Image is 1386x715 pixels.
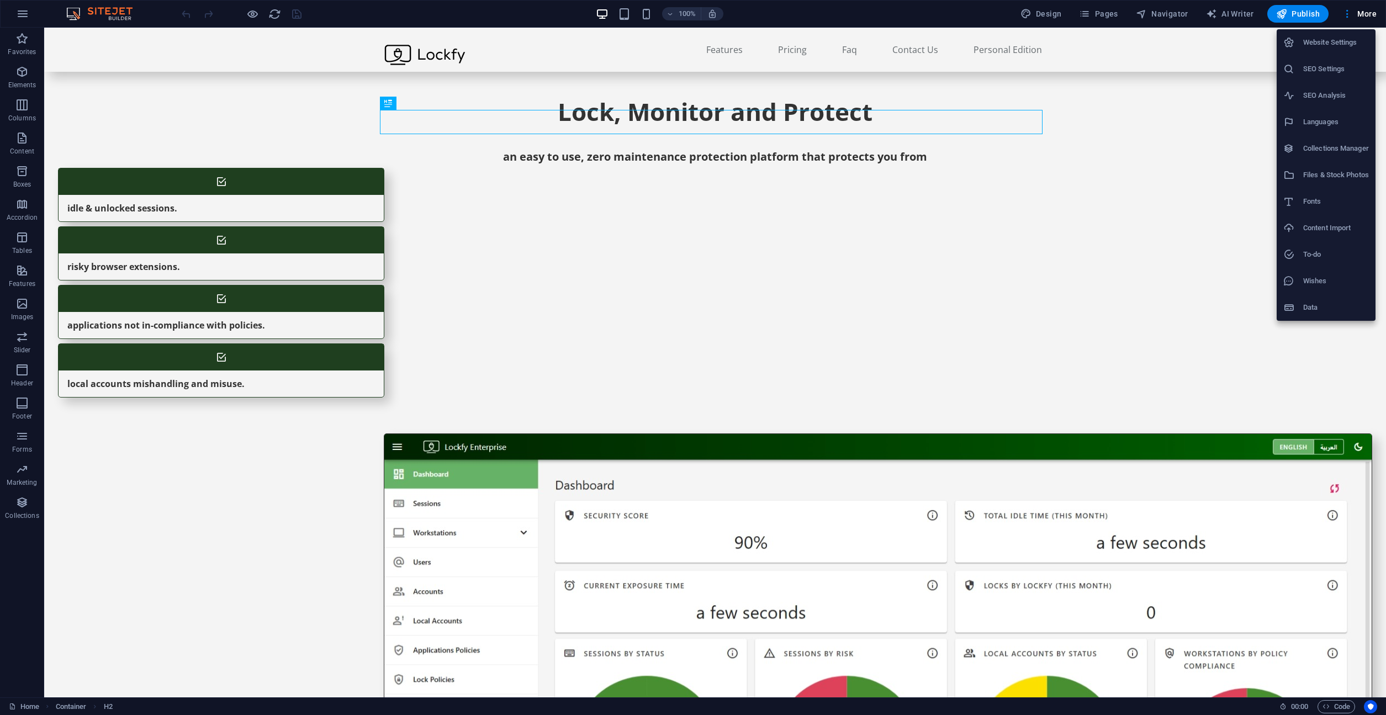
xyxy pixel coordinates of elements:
h6: Data [1303,301,1369,314]
h6: Fonts [1303,195,1369,208]
h6: Languages [1303,115,1369,129]
h6: Wishes [1303,274,1369,288]
h6: SEO Analysis [1303,89,1369,102]
h6: Content Import [1303,221,1369,235]
h6: To-do [1303,248,1369,261]
h6: Files & Stock Photos [1303,168,1369,182]
h6: Collections Manager [1303,142,1369,155]
h6: Website Settings [1303,36,1369,49]
h6: SEO Settings [1303,62,1369,76]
